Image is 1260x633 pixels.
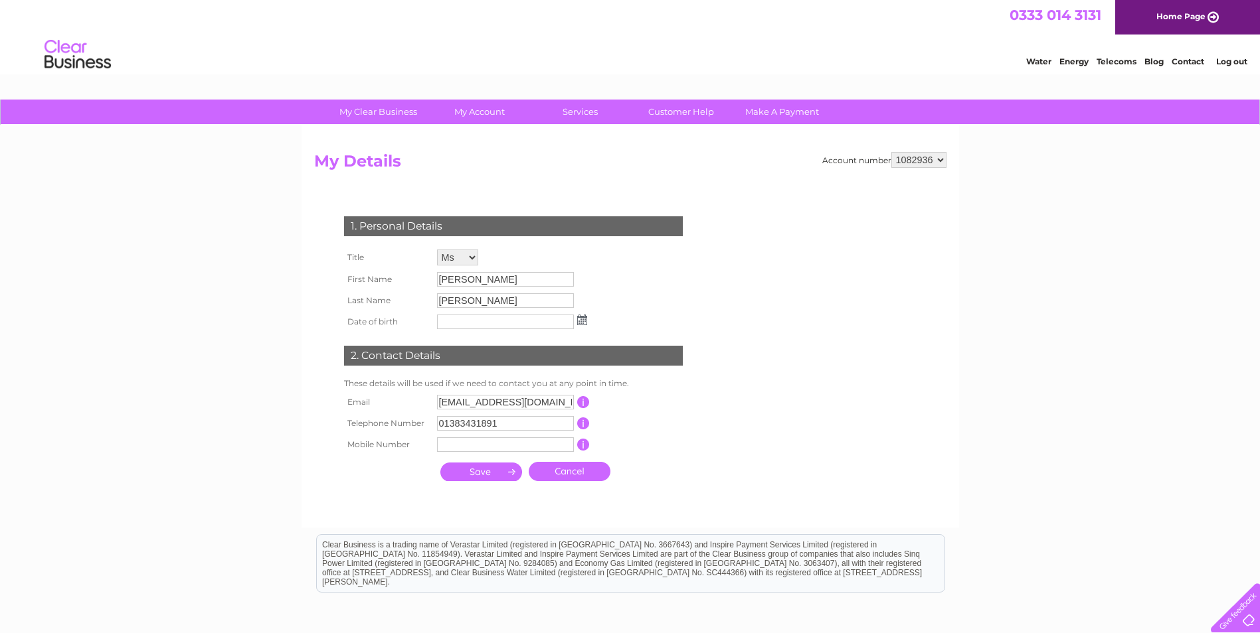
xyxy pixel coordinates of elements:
input: Information [577,417,590,429]
div: 1. Personal Details [344,216,683,236]
a: Contact [1172,56,1204,66]
th: Last Name [341,290,434,311]
input: Information [577,396,590,408]
a: Blog [1144,56,1164,66]
a: My Account [424,100,534,124]
th: Title [341,246,434,269]
a: Services [525,100,635,124]
input: Submit [440,462,522,481]
th: Mobile Number [341,434,434,455]
div: 2. Contact Details [344,346,683,366]
th: Date of birth [341,311,434,332]
img: logo.png [44,35,112,75]
a: Energy [1059,56,1089,66]
a: Water [1026,56,1051,66]
th: Telephone Number [341,413,434,434]
a: Customer Help [626,100,736,124]
th: First Name [341,269,434,290]
a: Cancel [529,462,610,481]
img: ... [577,315,587,325]
div: Account number [822,152,946,168]
h2: My Details [314,152,946,177]
th: Email [341,391,434,413]
div: Clear Business is a trading name of Verastar Limited (registered in [GEOGRAPHIC_DATA] No. 3667643... [317,7,945,64]
a: My Clear Business [323,100,433,124]
a: Make A Payment [727,100,837,124]
a: Log out [1216,56,1247,66]
a: 0333 014 3131 [1010,7,1101,23]
a: Telecoms [1097,56,1136,66]
td: These details will be used if we need to contact you at any point in time. [341,376,686,391]
input: Information [577,439,590,451]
